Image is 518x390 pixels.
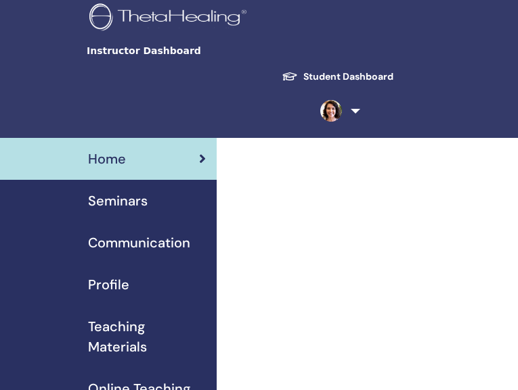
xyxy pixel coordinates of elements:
[88,149,126,169] span: Home
[346,37,445,64] button: Toggle navigation
[271,64,404,89] a: Student Dashboard
[87,44,290,58] span: Instructor Dashboard
[88,274,129,295] span: Profile
[89,3,251,34] img: logo.png
[320,100,342,122] img: default.jpg
[88,191,148,211] span: Seminars
[88,316,206,357] span: Teaching Materials
[88,233,190,253] span: Communication
[282,71,298,82] img: graduation-cap-white.svg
